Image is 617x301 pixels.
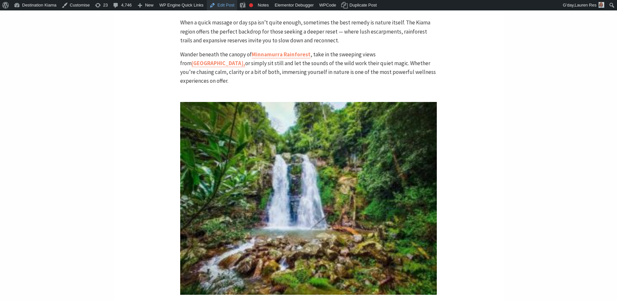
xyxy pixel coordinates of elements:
[180,50,437,86] p: Wander beneath the canopy of , take in the sweeping views from or simply sit still and let the so...
[249,3,253,7] div: Focus keyphrase not set
[575,3,597,7] span: Lauren Res
[252,51,311,58] a: Minnamurra Rainforest
[598,2,604,8] img: Res-lauren-square-150x150.jpg
[192,60,245,67] a: [GEOGRAPHIC_DATA],
[180,18,437,45] p: When a quick massage or day spa isn’t quite enough, sometimes the best remedy is nature itself. T...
